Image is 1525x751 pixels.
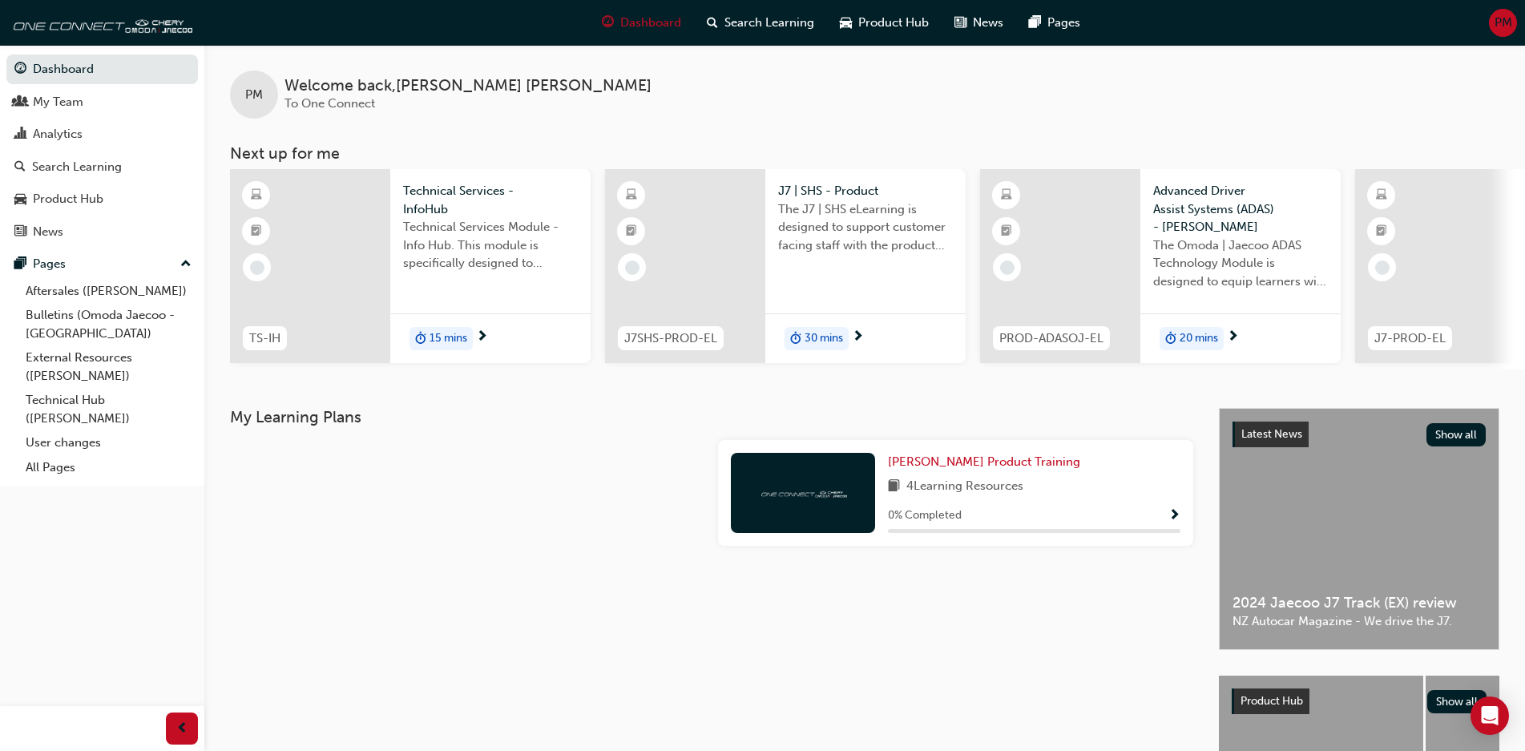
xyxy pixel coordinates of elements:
[888,507,962,525] span: 0 % Completed
[1489,9,1517,37] button: PM
[249,329,280,348] span: TS-IH
[827,6,942,39] a: car-iconProduct Hub
[14,225,26,240] span: news-icon
[19,430,198,455] a: User changes
[403,182,578,218] span: Technical Services - InfoHub
[1471,696,1509,735] div: Open Intercom Messenger
[176,719,188,739] span: prev-icon
[1001,221,1012,242] span: booktick-icon
[1029,13,1041,33] span: pages-icon
[251,185,262,206] span: learningResourceType_ELEARNING-icon
[605,169,966,363] a: J7SHS-PROD-ELJ7 | SHS - ProductThe J7 | SHS eLearning is designed to support customer facing staf...
[724,14,814,32] span: Search Learning
[1241,427,1302,441] span: Latest News
[33,255,66,273] div: Pages
[694,6,827,39] a: search-iconSearch Learning
[14,63,26,77] span: guage-icon
[250,260,264,275] span: learningRecordVerb_NONE-icon
[1426,423,1487,446] button: Show all
[6,217,198,247] a: News
[251,221,262,242] span: booktick-icon
[14,192,26,207] span: car-icon
[33,223,63,241] div: News
[6,87,198,117] a: My Team
[14,160,26,175] span: search-icon
[33,93,83,111] div: My Team
[14,127,26,142] span: chart-icon
[1001,185,1012,206] span: learningResourceType_ELEARNING-icon
[1227,330,1239,345] span: next-icon
[180,254,192,275] span: up-icon
[1219,408,1499,650] a: Latest NewsShow all2024 Jaecoo J7 Track (EX) reviewNZ Autocar Magazine - We drive the J7.
[1180,329,1218,348] span: 20 mins
[19,388,198,430] a: Technical Hub ([PERSON_NAME])
[778,182,953,200] span: J7 | SHS - Product
[1241,694,1303,708] span: Product Hub
[1165,329,1176,349] span: duration-icon
[625,260,639,275] span: learningRecordVerb_NONE-icon
[888,454,1080,469] span: [PERSON_NAME] Product Training
[1232,688,1487,714] a: Product HubShow all
[33,190,103,208] div: Product Hub
[6,249,198,279] button: Pages
[1153,236,1328,291] span: The Omoda | Jaecoo ADAS Technology Module is designed to equip learners with essential knowledge ...
[1376,185,1387,206] span: learningResourceType_ELEARNING-icon
[707,13,718,33] span: search-icon
[1233,422,1486,447] a: Latest NewsShow all
[589,6,694,39] a: guage-iconDashboard
[805,329,843,348] span: 30 mins
[602,13,614,33] span: guage-icon
[973,14,1003,32] span: News
[476,330,488,345] span: next-icon
[840,13,852,33] span: car-icon
[403,218,578,273] span: Technical Services Module - Info Hub. This module is specifically designed to address the require...
[858,14,929,32] span: Product Hub
[790,329,801,349] span: duration-icon
[624,329,717,348] span: J7SHS-PROD-EL
[1233,612,1486,631] span: NZ Autocar Magazine - We drive the J7.
[1427,690,1487,713] button: Show all
[6,119,198,149] a: Analytics
[284,77,652,95] span: Welcome back , [PERSON_NAME] [PERSON_NAME]
[888,453,1087,471] a: [PERSON_NAME] Product Training
[1375,260,1390,275] span: learningRecordVerb_NONE-icon
[1495,14,1512,32] span: PM
[888,477,900,497] span: book-icon
[415,329,426,349] span: duration-icon
[1233,594,1486,612] span: 2024 Jaecoo J7 Track (EX) review
[626,221,637,242] span: booktick-icon
[1376,221,1387,242] span: booktick-icon
[8,6,192,38] img: oneconnect
[1374,329,1446,348] span: J7-PROD-EL
[980,169,1341,363] a: PROD-ADASOJ-ELAdvanced Driver Assist Systems (ADAS) - [PERSON_NAME]The Omoda | Jaecoo ADAS Techno...
[245,86,263,104] span: PM
[6,55,198,84] a: Dashboard
[19,455,198,480] a: All Pages
[759,485,847,500] img: oneconnect
[230,169,591,363] a: TS-IHTechnical Services - InfoHubTechnical Services Module - Info Hub. This module is specificall...
[19,303,198,345] a: Bulletins (Omoda Jaecoo - [GEOGRAPHIC_DATA])
[14,95,26,110] span: people-icon
[19,345,198,388] a: External Resources ([PERSON_NAME])
[852,330,864,345] span: next-icon
[1000,260,1015,275] span: learningRecordVerb_NONE-icon
[284,96,375,111] span: To One Connect
[778,200,953,255] span: The J7 | SHS eLearning is designed to support customer facing staff with the product and sales in...
[942,6,1016,39] a: news-iconNews
[1168,509,1180,523] span: Show Progress
[19,279,198,304] a: Aftersales ([PERSON_NAME])
[204,144,1525,163] h3: Next up for me
[1016,6,1093,39] a: pages-iconPages
[32,158,122,176] div: Search Learning
[620,14,681,32] span: Dashboard
[1168,506,1180,526] button: Show Progress
[1047,14,1080,32] span: Pages
[626,185,637,206] span: learningResourceType_ELEARNING-icon
[6,152,198,182] a: Search Learning
[6,51,198,249] button: DashboardMy TeamAnalyticsSearch LearningProduct HubNews
[14,257,26,272] span: pages-icon
[6,184,198,214] a: Product Hub
[999,329,1103,348] span: PROD-ADASOJ-EL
